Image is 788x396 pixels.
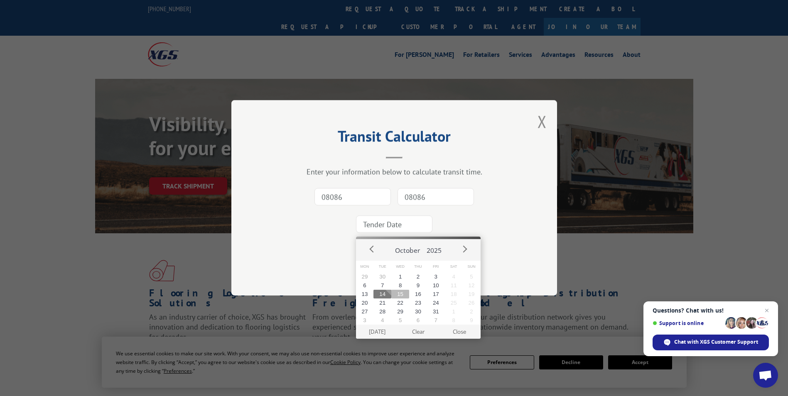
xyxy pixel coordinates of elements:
button: 10 [427,281,445,290]
span: Wed [391,261,409,273]
button: 2 [409,272,427,281]
button: Close [439,325,480,339]
button: Prev [366,243,378,255]
div: Enter your information below to calculate transit time. [273,167,516,177]
button: 29 [391,307,409,316]
button: 15 [391,290,409,298]
button: 8 [391,281,409,290]
button: 16 [409,290,427,298]
button: 2 [463,307,481,316]
button: 7 [373,281,391,290]
button: 2025 [423,239,445,258]
button: [DATE] [356,325,398,339]
button: 29 [356,272,374,281]
span: Chat with XGS Customer Support [674,338,758,346]
button: 13 [356,290,374,298]
button: 28 [373,307,391,316]
button: 18 [445,290,463,298]
input: Tender Date [356,216,432,233]
button: 30 [409,307,427,316]
button: 8 [445,316,463,325]
button: 23 [409,298,427,307]
button: 31 [427,307,445,316]
span: Fri [427,261,445,273]
button: 19 [463,290,481,298]
button: 4 [373,316,391,325]
button: 22 [391,298,409,307]
button: 6 [409,316,427,325]
button: 4 [445,272,463,281]
div: Chat with XGS Customer Support [653,335,769,350]
button: 24 [427,298,445,307]
button: 26 [463,298,481,307]
button: 30 [373,272,391,281]
button: Clear [398,325,439,339]
button: 5 [391,316,409,325]
button: 5 [463,272,481,281]
button: 6 [356,281,374,290]
button: 1 [391,272,409,281]
input: Origin Zip [314,188,391,206]
button: 3 [356,316,374,325]
span: Close chat [762,306,772,315]
h2: Transit Calculator [273,130,516,146]
button: October [392,239,423,258]
button: 27 [356,307,374,316]
button: 3 [427,272,445,281]
button: 9 [409,281,427,290]
button: 9 [463,316,481,325]
button: 21 [373,298,391,307]
span: Sun [463,261,481,273]
button: 12 [463,281,481,290]
button: 17 [427,290,445,298]
div: Open chat [753,363,778,388]
button: 14 [373,290,391,298]
span: Questions? Chat with us! [653,307,769,314]
span: Tue [373,261,391,273]
input: Dest. Zip [398,188,474,206]
span: Mon [356,261,374,273]
button: 20 [356,298,374,307]
button: Next [458,243,471,255]
span: Thu [409,261,427,273]
button: 11 [445,281,463,290]
span: Support is online [653,320,722,326]
button: 7 [427,316,445,325]
button: 1 [445,307,463,316]
button: Close modal [538,110,547,132]
span: Sat [445,261,463,273]
button: 25 [445,298,463,307]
